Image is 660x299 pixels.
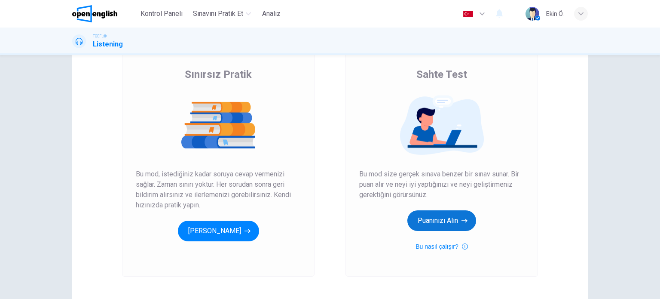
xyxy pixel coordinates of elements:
[407,210,476,231] button: Puanınızı Alın
[546,9,564,19] div: Ekin Ö.
[416,241,468,252] button: Bu nasıl çalışır?
[141,9,183,19] span: Kontrol Paneli
[137,6,186,22] button: Kontrol Paneli
[93,39,123,49] h1: Listening
[463,11,474,17] img: tr
[416,68,467,81] span: Sahte Test
[193,9,243,19] span: Sınavını Pratik Et
[526,7,539,21] img: Profile picture
[178,221,259,241] button: [PERSON_NAME]
[262,9,281,19] span: Analiz
[359,169,524,200] span: Bu mod size gerçek sınava benzer bir sınav sunar. Bir puan alır ve neyi iyi yaptığınızı ve neyi g...
[72,5,117,22] img: OpenEnglish logo
[185,68,252,81] span: Sınırsız Pratik
[136,169,301,210] span: Bu mod, istediğiniz kadar soruya cevap vermenizi sağlar. Zaman sınırı yoktur. Her sorudan sonra g...
[258,6,285,22] button: Analiz
[189,6,254,22] button: Sınavını Pratik Et
[72,5,137,22] a: OpenEnglish logo
[93,33,107,39] span: TOEFL®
